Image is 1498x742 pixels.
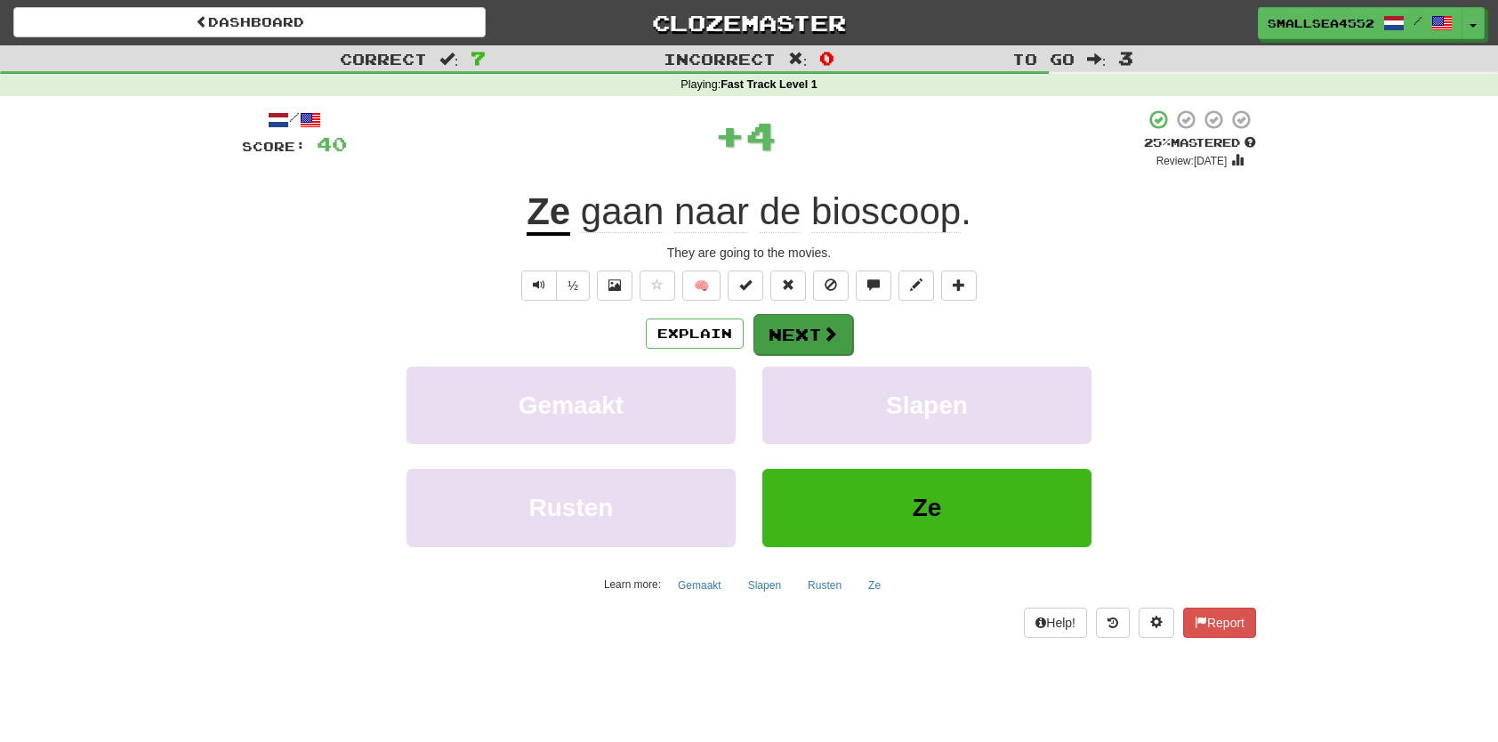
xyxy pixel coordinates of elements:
[13,7,486,37] a: Dashboard
[753,314,853,355] button: Next
[1024,608,1087,638] button: Help!
[819,47,834,69] span: 0
[512,7,985,38] a: Clozemaster
[529,494,614,521] span: Rusten
[1118,47,1133,69] span: 3
[242,109,347,131] div: /
[762,367,1091,444] button: Slapen
[471,47,486,69] span: 7
[519,391,624,419] span: Gemaakt
[728,270,763,301] button: Set this sentence to 100% Mastered (alt+m)
[527,190,570,236] u: Ze
[788,52,808,67] span: :
[721,78,817,91] strong: Fast Track Level 1
[646,319,744,349] button: Explain
[317,133,347,155] span: 40
[941,270,977,301] button: Add to collection (alt+a)
[682,270,721,301] button: 🧠
[913,494,942,521] span: Ze
[604,578,661,591] small: Learn more:
[798,572,851,599] button: Rusten
[340,50,427,68] span: Correct
[858,572,890,599] button: Ze
[714,109,745,162] span: +
[811,190,961,233] span: bioscoop
[1096,608,1130,638] button: Round history (alt+y)
[407,367,736,444] button: Gemaakt
[760,190,801,233] span: de
[439,52,459,67] span: :
[1258,7,1462,39] a: SmallSea4552 /
[886,391,968,419] span: Slapen
[1413,14,1422,27] span: /
[242,244,1256,262] div: They are going to the movies.
[1144,135,1171,149] span: 25 %
[762,469,1091,546] button: Ze
[1144,135,1256,151] div: Mastered
[556,270,590,301] button: ½
[407,469,736,546] button: Rusten
[242,139,306,154] span: Score:
[1012,50,1075,68] span: To go
[674,190,749,233] span: naar
[597,270,632,301] button: Show image (alt+x)
[745,113,777,157] span: 4
[521,270,557,301] button: Play sentence audio (ctl+space)
[738,572,791,599] button: Slapen
[668,572,731,599] button: Gemaakt
[813,270,849,301] button: Ignore sentence (alt+i)
[770,270,806,301] button: Reset to 0% Mastered (alt+r)
[518,270,590,301] div: Text-to-speech controls
[640,270,675,301] button: Favorite sentence (alt+f)
[1087,52,1107,67] span: :
[1268,15,1374,31] span: SmallSea4552
[856,270,891,301] button: Discuss sentence (alt+u)
[1183,608,1256,638] button: Report
[898,270,934,301] button: Edit sentence (alt+d)
[1156,155,1228,167] small: Review: [DATE]
[570,190,971,233] span: .
[581,190,664,233] span: gaan
[664,50,776,68] span: Incorrect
